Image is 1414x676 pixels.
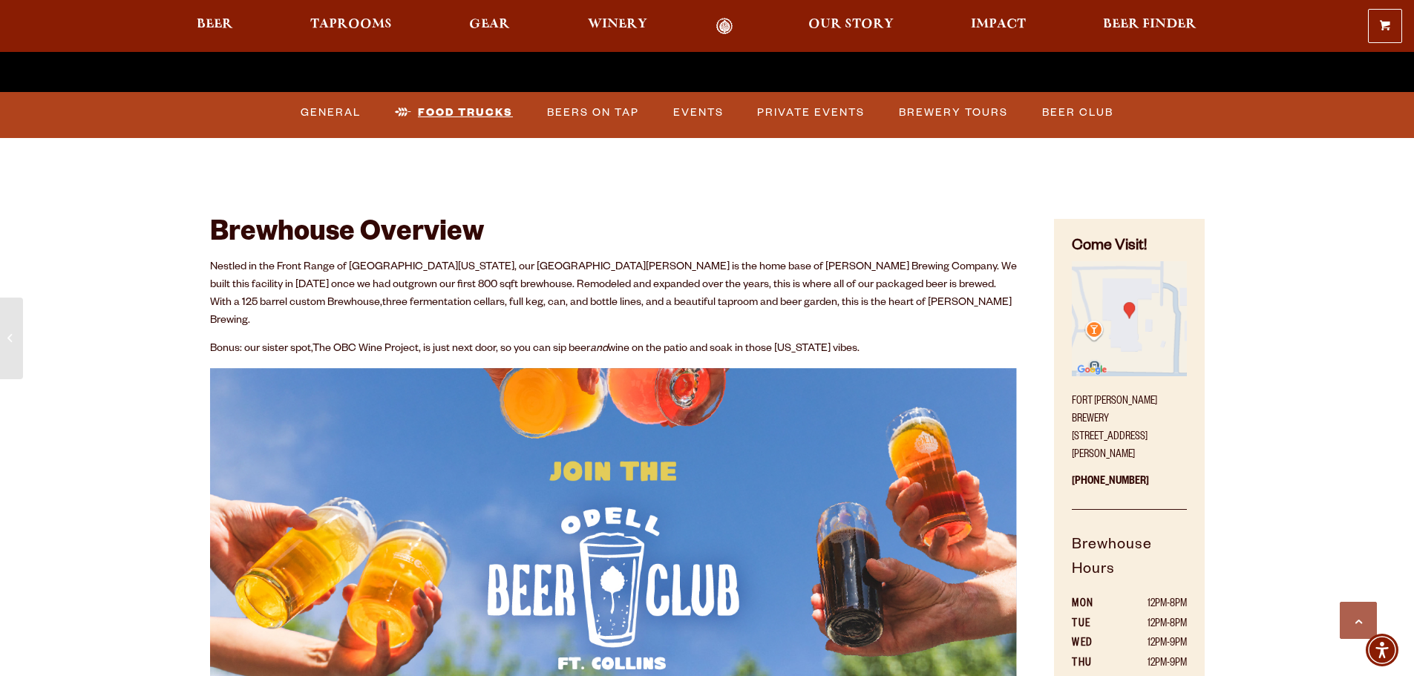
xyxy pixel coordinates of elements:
em: and [590,344,608,355]
a: Beers on Tap [541,96,645,130]
td: 12PM-9PM [1113,634,1186,654]
a: Brewery Tours [893,96,1014,130]
div: Accessibility Menu [1366,634,1398,666]
td: 12PM-8PM [1113,595,1186,614]
a: The OBC Wine Project [312,344,419,355]
h5: Brewhouse Hours [1072,534,1186,596]
p: Nestled in the Front Range of [GEOGRAPHIC_DATA][US_STATE], our [GEOGRAPHIC_DATA][PERSON_NAME] is ... [210,259,1018,330]
td: 12PM-9PM [1113,654,1186,674]
a: Beer [187,18,243,35]
th: THU [1072,654,1113,674]
p: [PHONE_NUMBER] [1072,465,1186,510]
th: TUE [1072,615,1113,634]
a: Our Story [799,18,903,35]
p: Bonus: our sister spot, , is just next door, so you can sip beer wine on the patio and soak in th... [210,341,1018,358]
a: General [295,96,367,130]
span: Beer Finder [1103,19,1197,30]
a: Impact [961,18,1035,35]
th: WED [1072,634,1113,654]
a: Taprooms [301,18,402,35]
span: three fermentation cellars, full keg, can, and bottle lines, and a beautiful taproom and beer gar... [210,298,1012,327]
a: Find on Google Maps (opens in a new window) [1072,369,1186,381]
img: Small thumbnail of location on map [1072,261,1186,375]
th: MON [1072,595,1113,614]
span: Winery [588,19,647,30]
span: Beer [197,19,233,30]
a: Private Events [751,96,871,130]
a: Beer Finder [1093,18,1206,35]
a: Food Trucks [389,96,519,130]
a: Events [667,96,730,130]
a: Scroll to top [1340,602,1377,639]
a: Odell Home [697,18,753,35]
h4: Come Visit! [1072,237,1186,258]
a: Gear [459,18,520,35]
span: Gear [469,19,510,30]
a: Winery [578,18,657,35]
td: 12PM-8PM [1113,615,1186,634]
span: Impact [971,19,1026,30]
p: Fort [PERSON_NAME] Brewery [STREET_ADDRESS][PERSON_NAME] [1072,384,1186,465]
a: Beer Club [1036,96,1119,130]
span: Taprooms [310,19,392,30]
span: Our Story [808,19,894,30]
h2: Brewhouse Overview [210,219,1018,252]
